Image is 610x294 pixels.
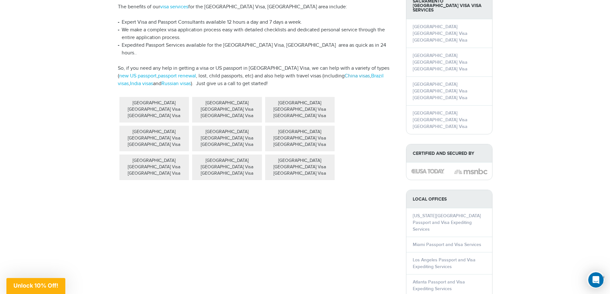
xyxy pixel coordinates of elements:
li: We make a complex visa application process easy with detailed checklists and dedicated personal s... [118,26,396,42]
a: [GEOGRAPHIC_DATA] [GEOGRAPHIC_DATA] Visa [GEOGRAPHIC_DATA] Visa [413,82,468,100]
div: [GEOGRAPHIC_DATA] [GEOGRAPHIC_DATA] Visa [GEOGRAPHIC_DATA] Visa [265,97,335,123]
img: image description [411,169,444,173]
iframe: Intercom live chat [588,272,604,288]
div: [GEOGRAPHIC_DATA] [GEOGRAPHIC_DATA] Visa [GEOGRAPHIC_DATA] Visa [119,155,189,180]
a: Los Angeles Passport and Visa Expediting Services [413,257,476,269]
p: The benefits of our for the [GEOGRAPHIC_DATA] Visa, [GEOGRAPHIC_DATA] area include: [118,3,396,11]
a: [GEOGRAPHIC_DATA] [GEOGRAPHIC_DATA] Visa [GEOGRAPHIC_DATA] Visa [413,53,468,72]
a: Miami Passport and Visa Services [413,242,481,247]
div: Unlock 10% Off! [6,278,65,294]
p: So, if you need any help in getting a visa or US passport in [GEOGRAPHIC_DATA] Visa, we can help ... [118,65,396,88]
div: [GEOGRAPHIC_DATA] [GEOGRAPHIC_DATA] Visa [GEOGRAPHIC_DATA] Visa [192,155,262,180]
a: [US_STATE][GEOGRAPHIC_DATA] Passport and Visa Expediting Services [413,213,481,232]
a: passport renewal [158,73,196,79]
li: Expert Visa and Passport Consultants available 12 hours a day and 7 days a week. [118,19,396,26]
span: Unlock 10% Off! [13,282,58,289]
img: image description [454,168,487,175]
a: new US passport [119,73,157,79]
strong: Certified and Secured by [406,144,492,163]
div: Need help? [7,5,92,11]
li: Expedited Passport Services available for the [GEOGRAPHIC_DATA] Visa, [GEOGRAPHIC_DATA] area as q... [118,42,396,57]
iframe: Intercom live chat discovery launcher [587,271,605,289]
a: China visas [345,73,370,79]
a: visa services [160,4,188,10]
a: India visas [130,81,153,87]
div: Open Intercom Messenger [3,3,111,20]
div: [GEOGRAPHIC_DATA] [GEOGRAPHIC_DATA] Visa [GEOGRAPHIC_DATA] Visa [192,97,262,123]
a: [GEOGRAPHIC_DATA] [GEOGRAPHIC_DATA] Visa [GEOGRAPHIC_DATA] Visa [413,24,468,43]
div: The team typically replies in under 3h [7,11,92,17]
div: [GEOGRAPHIC_DATA] [GEOGRAPHIC_DATA] Visa [GEOGRAPHIC_DATA] Visa [265,155,335,180]
div: [GEOGRAPHIC_DATA] [GEOGRAPHIC_DATA] Visa [GEOGRAPHIC_DATA] Visa [192,126,262,151]
div: [GEOGRAPHIC_DATA] [GEOGRAPHIC_DATA] Visa [GEOGRAPHIC_DATA] Visa [119,126,189,151]
a: Russian visas [161,81,191,87]
div: [GEOGRAPHIC_DATA] [GEOGRAPHIC_DATA] Visa [GEOGRAPHIC_DATA] Visa [265,126,335,151]
a: Atlanta Passport and Visa Expediting Services [413,279,465,291]
strong: LOCAL OFFICES [406,190,492,208]
div: [GEOGRAPHIC_DATA] [GEOGRAPHIC_DATA] Visa [GEOGRAPHIC_DATA] Visa [119,97,189,123]
a: [GEOGRAPHIC_DATA] [GEOGRAPHIC_DATA] Visa [GEOGRAPHIC_DATA] Visa [413,110,468,129]
a: Brazil visas [118,73,384,87]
